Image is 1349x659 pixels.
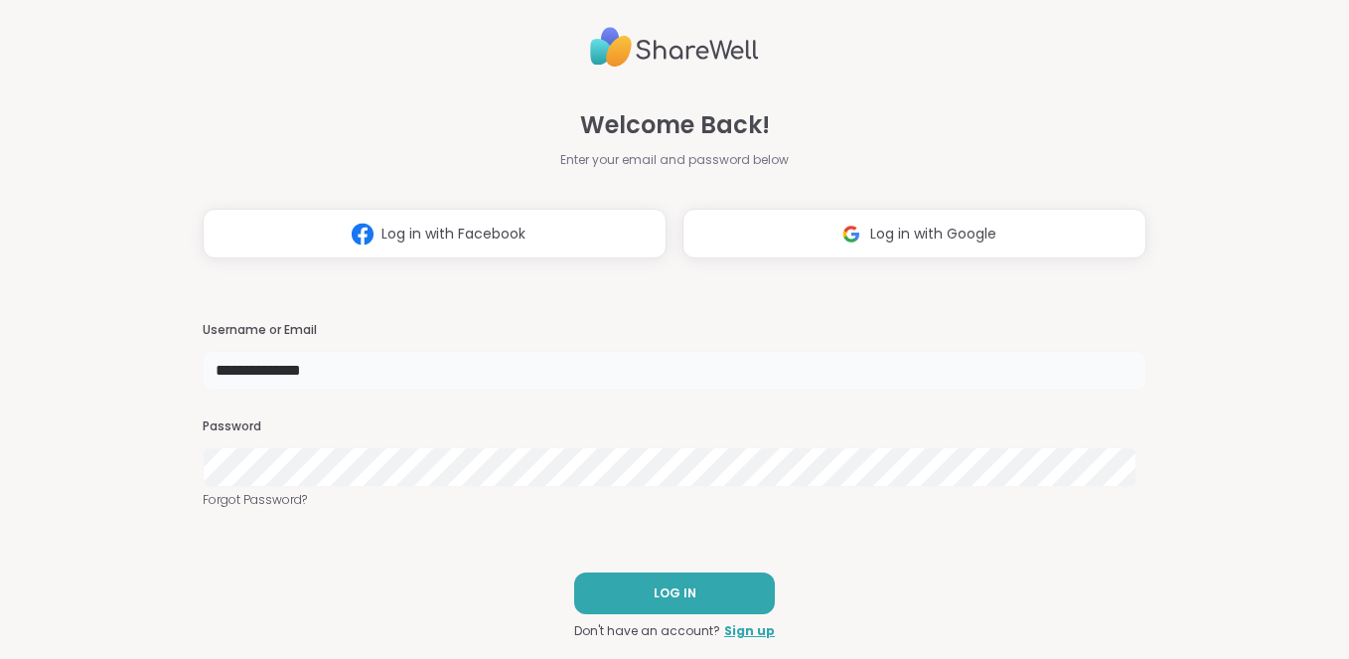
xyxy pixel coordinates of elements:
img: ShareWell Logomark [832,216,870,252]
span: Welcome Back! [580,107,770,143]
span: Log in with Facebook [381,224,525,245]
span: Enter your email and password below [560,151,789,169]
button: Log in with Google [682,209,1146,258]
span: Don't have an account? [574,622,720,640]
img: ShareWell Logo [590,19,759,76]
a: Forgot Password? [203,491,1147,509]
span: Log in with Google [870,224,996,245]
img: ShareWell Logomark [344,216,381,252]
button: Log in with Facebook [203,209,667,258]
a: Sign up [724,622,775,640]
button: LOG IN [574,573,775,614]
span: LOG IN [654,584,696,602]
h3: Password [203,418,1147,435]
h3: Username or Email [203,322,1147,339]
